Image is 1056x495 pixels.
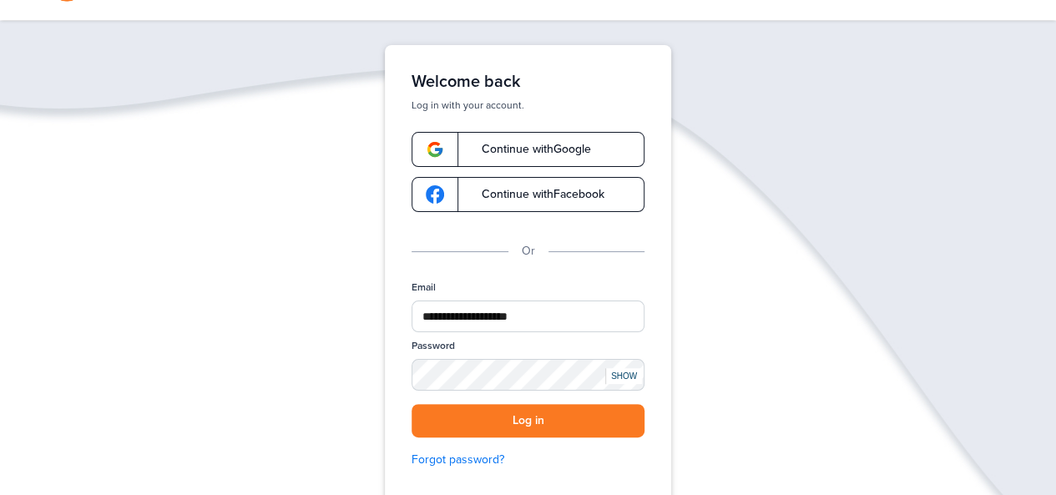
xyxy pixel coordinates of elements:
input: Email [412,301,644,332]
span: Continue with Google [465,144,591,155]
div: SHOW [605,368,642,384]
img: google-logo [426,140,444,159]
a: google-logoContinue withFacebook [412,177,644,212]
img: google-logo [426,185,444,204]
label: Password [412,339,455,353]
a: google-logoContinue withGoogle [412,132,644,167]
span: Continue with Facebook [465,189,604,200]
p: Or [522,242,535,260]
input: Password [412,359,644,390]
h1: Welcome back [412,72,644,92]
a: Forgot password? [412,451,644,469]
p: Log in with your account. [412,98,644,112]
label: Email [412,280,436,295]
button: Log in [412,404,644,438]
